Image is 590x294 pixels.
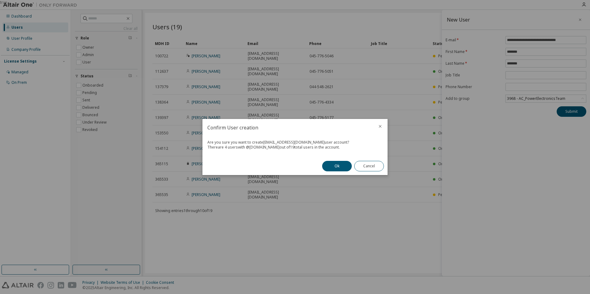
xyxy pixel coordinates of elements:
div: Are you sure you want to create [EMAIL_ADDRESS][DOMAIN_NAME] user account? [207,140,383,145]
button: Cancel [354,161,384,171]
button: Ok [322,161,352,171]
div: There are 4 users with @ [DOMAIN_NAME] out of 19 total users in the account. [207,145,383,150]
button: close [378,124,383,129]
h2: Confirm User creation [202,119,373,136]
